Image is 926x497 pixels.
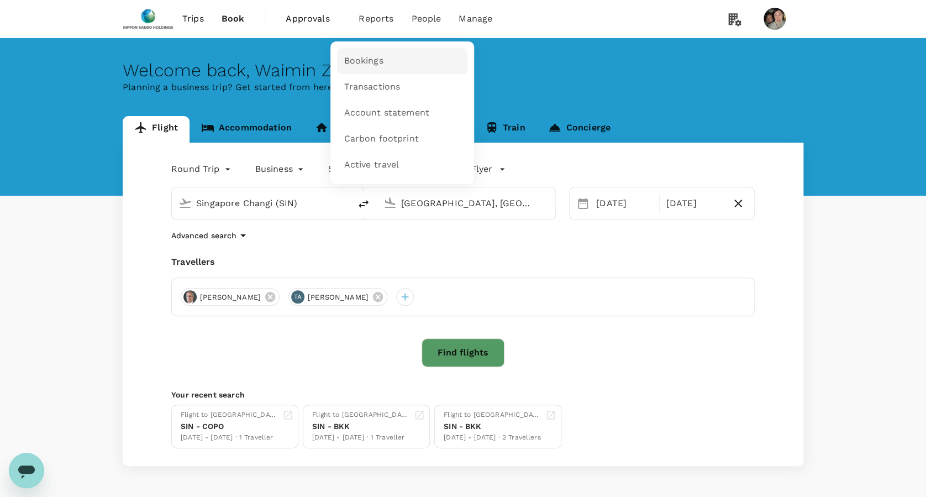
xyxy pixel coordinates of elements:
[401,195,532,212] input: Going to
[196,195,327,212] input: Depart from
[312,421,409,432] div: SIN - BKK
[286,12,341,25] span: Approvals
[344,159,399,171] span: Active travel
[171,389,755,400] p: Your recent search
[764,8,786,30] img: Waimin Zwetsloot Tin
[190,116,303,143] a: Accommodation
[288,288,387,306] div: TA[PERSON_NAME]
[255,160,306,178] div: Business
[662,192,727,215] div: [DATE]
[350,191,377,217] button: delete
[337,100,467,126] a: Account statement
[171,255,755,269] div: Travellers
[344,55,383,67] span: Bookings
[592,192,657,215] div: [DATE]
[459,12,492,25] span: Manage
[303,116,388,143] a: Long stay
[183,290,197,304] img: avatar-67845fc166983.png
[344,81,400,93] span: Transactions
[444,410,541,421] div: Flight to [GEOGRAPHIC_DATA]
[171,229,250,242] button: Advanced search
[123,7,173,31] img: Nippon Sanso Holdings Singapore Pte Ltd
[337,74,467,100] a: Transactions
[181,410,278,421] div: Flight to [GEOGRAPHIC_DATA]
[171,230,236,241] p: Advanced search
[337,126,467,152] a: Carbon footprint
[182,12,204,25] span: Trips
[536,116,622,143] a: Concierge
[222,12,245,25] span: Book
[337,152,467,178] a: Active travel
[337,48,467,74] a: Bookings
[411,12,441,25] span: People
[301,292,375,303] span: [PERSON_NAME]
[328,163,506,176] button: Singapore Airlines PPS Club/ KrisFlyer
[312,410,409,421] div: Flight to [GEOGRAPHIC_DATA]
[123,60,803,81] div: Welcome back , Waimin Zwetsloot .
[312,432,409,443] div: [DATE] - [DATE] · 1 Traveller
[444,421,541,432] div: SIN - BKK
[422,338,504,367] button: Find flights
[473,116,537,143] a: Train
[344,133,418,145] span: Carbon footprint
[291,290,304,304] div: TA
[181,421,278,432] div: SIN - COPO
[344,107,429,119] span: Account statement
[181,288,280,306] div: [PERSON_NAME]
[548,202,550,204] button: Open
[328,163,492,176] p: Singapore Airlines PPS Club/ KrisFlyer
[9,453,44,488] iframe: Button to launch messaging window
[123,81,803,94] p: Planning a business trip? Get started from here.
[181,432,278,443] div: [DATE] - [DATE] · 1 Traveller
[359,12,393,25] span: Reports
[444,432,541,443] div: [DATE] - [DATE] · 2 Travellers
[123,116,190,143] a: Flight
[343,202,345,204] button: Open
[193,292,267,303] span: [PERSON_NAME]
[171,160,233,178] div: Round Trip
